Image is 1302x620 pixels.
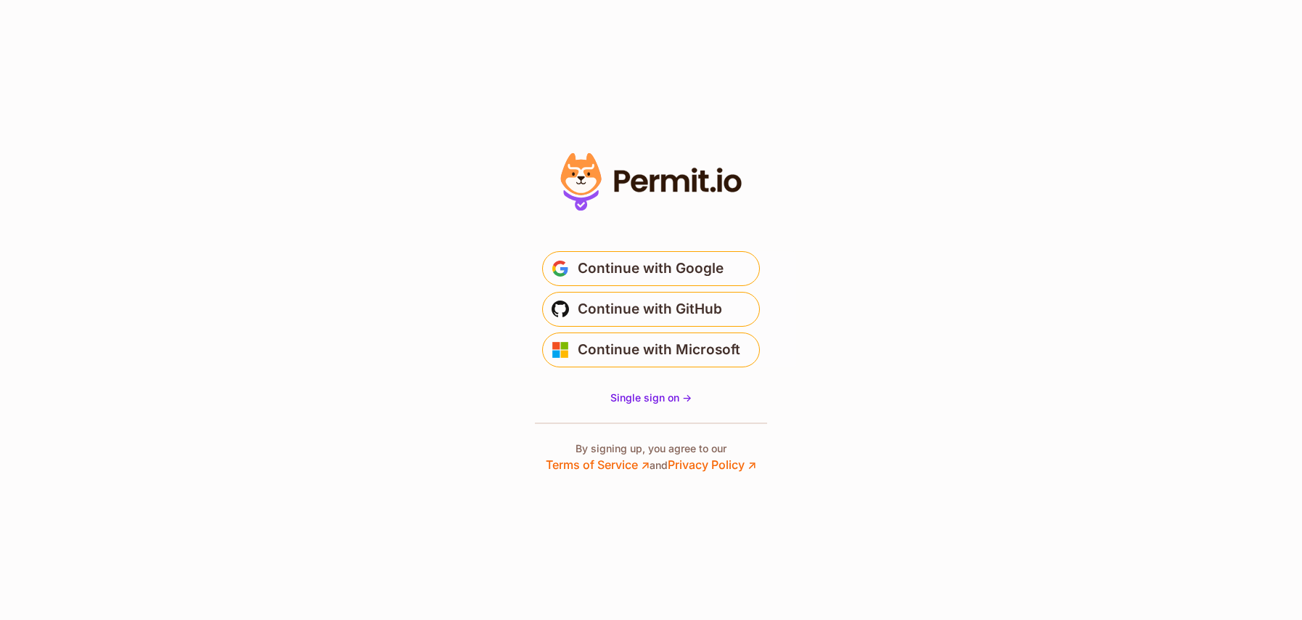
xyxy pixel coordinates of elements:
[578,257,724,280] span: Continue with Google
[668,457,756,472] a: Privacy Policy ↗
[610,391,692,405] a: Single sign on ->
[542,251,760,286] button: Continue with Google
[578,338,740,362] span: Continue with Microsoft
[542,292,760,327] button: Continue with GitHub
[546,441,756,473] p: By signing up, you agree to our and
[610,391,692,404] span: Single sign on ->
[542,333,760,367] button: Continue with Microsoft
[546,457,650,472] a: Terms of Service ↗
[578,298,722,321] span: Continue with GitHub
